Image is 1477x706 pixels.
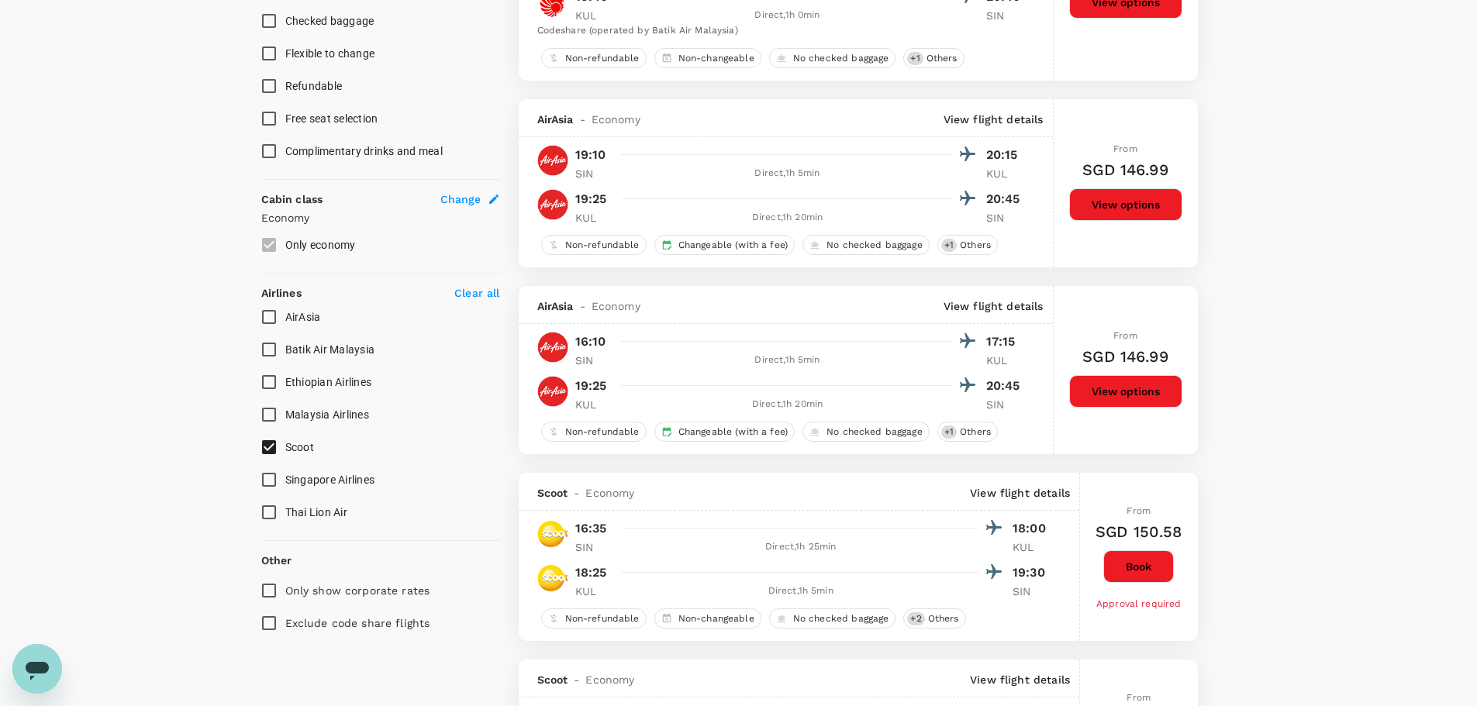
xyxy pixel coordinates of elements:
span: + 1 [907,52,923,65]
span: Ethiopian Airlines [285,376,372,388]
span: Non-changeable [672,612,761,625]
span: Scoot [537,672,568,687]
div: Direct , 1h 5min [623,353,952,368]
img: AK [537,332,568,363]
div: +1Others [937,422,998,442]
div: Direct , 1h 0min [623,8,952,23]
p: SIN [986,397,1025,412]
span: - [574,298,592,314]
span: Changeable (with a fee) [672,425,794,439]
span: Non-refundable [559,425,646,439]
p: KUL [986,353,1025,368]
p: KUL [575,584,614,599]
div: No checked baggage [802,235,930,255]
span: Batik Air Malaysia [285,343,375,356]
button: View options [1069,188,1182,221]
span: Economy [592,112,640,127]
span: Approval required [1096,598,1182,609]
div: Non-refundable [541,235,647,255]
h6: SGD 150.58 [1096,519,1182,544]
span: - [568,485,585,501]
span: No checked baggage [820,425,929,439]
span: Non-refundable [559,239,646,252]
p: 16:35 [575,519,607,538]
span: From [1127,692,1151,703]
div: Non-refundable [541,608,647,629]
div: +2Others [903,608,965,629]
span: AirAsia [537,298,574,314]
p: 20:45 [986,377,1025,395]
span: Complimentary drinks and meal [285,145,443,157]
span: - [574,112,592,127]
div: Non-refundable [541,48,647,68]
p: Clear all [454,285,499,301]
p: 20:45 [986,190,1025,208]
p: Other [261,553,292,568]
h6: SGD 146.99 [1082,157,1168,182]
span: Scoot [537,485,568,501]
span: No checked baggage [820,239,929,252]
p: View flight details [944,112,1044,127]
span: + 1 [941,425,957,439]
span: Non-refundable [559,52,646,65]
p: KUL [986,166,1025,181]
p: SIN [575,166,614,181]
iframe: Button to launch messaging window [12,644,62,694]
div: No checked baggage [769,48,896,68]
span: AirAsia [537,112,574,127]
div: Direct , 1h 5min [623,166,952,181]
p: KUL [1013,539,1051,555]
button: View options [1069,375,1182,408]
p: View flight details [970,672,1070,687]
span: Economy [585,672,634,687]
span: Checked baggage [285,15,374,27]
p: 20:15 [986,146,1025,164]
img: TR [537,518,568,549]
span: Others [954,425,997,439]
h6: SGD 146.99 [1082,344,1168,369]
p: SIN [575,353,614,368]
p: 16:10 [575,332,606,351]
div: +1Others [937,235,998,255]
span: Change [440,191,481,207]
span: No checked baggage [787,52,896,65]
div: Changeable (with a fee) [654,235,795,255]
p: KUL [575,210,614,226]
img: TR [537,563,568,594]
span: Others [954,239,997,252]
p: SIN [1013,584,1051,599]
p: Exclude code share flights [285,615,430,631]
span: Free seat selection [285,112,378,125]
span: Singapore Airlines [285,474,375,486]
span: Changeable (with a fee) [672,239,794,252]
span: Economy [585,485,634,501]
p: SIN [986,210,1025,226]
span: Others [920,52,964,65]
img: AK [537,189,568,220]
div: Non-changeable [654,608,761,629]
div: No checked baggage [769,608,896,629]
span: Non-changeable [672,52,761,65]
p: 17:15 [986,332,1025,351]
span: No checked baggage [787,612,896,625]
p: 19:10 [575,146,606,164]
div: +1Others [903,48,964,68]
p: KUL [575,397,614,412]
div: Direct , 1h 20min [623,210,952,226]
p: View flight details [944,298,1044,314]
p: 19:25 [575,190,607,208]
span: Economy [592,298,640,314]
div: Codeshare (operated by Batik Air Malaysia) [537,23,1025,39]
span: Flexible to change [285,47,375,60]
p: KUL [575,8,614,23]
span: From [1127,505,1151,516]
span: Thai Lion Air [285,506,347,518]
p: 18:25 [575,563,607,582]
p: Economy [261,210,500,226]
span: Refundable [285,80,343,92]
span: Others [922,612,965,625]
div: Non-refundable [541,422,647,442]
span: From [1113,143,1137,154]
p: 19:25 [575,377,607,395]
div: No checked baggage [802,422,930,442]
